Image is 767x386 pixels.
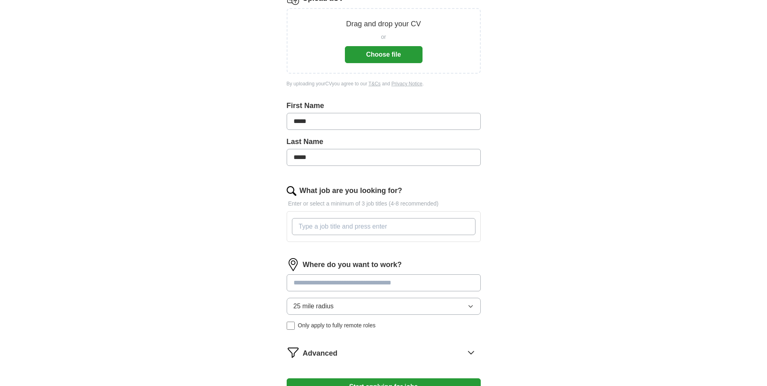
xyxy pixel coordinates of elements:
input: Only apply to fully remote roles [287,322,295,330]
label: Last Name [287,136,481,147]
span: 25 mile radius [294,301,334,311]
button: Choose file [345,46,423,63]
a: Privacy Notice [391,81,423,87]
label: First Name [287,100,481,111]
button: 25 mile radius [287,298,481,315]
span: or [381,33,386,41]
span: Only apply to fully remote roles [298,321,376,330]
p: Enter or select a minimum of 3 job titles (4-8 recommended) [287,199,481,208]
a: T&Cs [368,81,380,87]
img: search.png [287,186,296,196]
span: Advanced [303,348,338,359]
img: filter [287,346,300,359]
input: Type a job title and press enter [292,218,475,235]
p: Drag and drop your CV [346,19,421,30]
label: What job are you looking for? [300,185,402,196]
label: Where do you want to work? [303,259,402,270]
div: By uploading your CV you agree to our and . [287,80,481,87]
img: location.png [287,258,300,271]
